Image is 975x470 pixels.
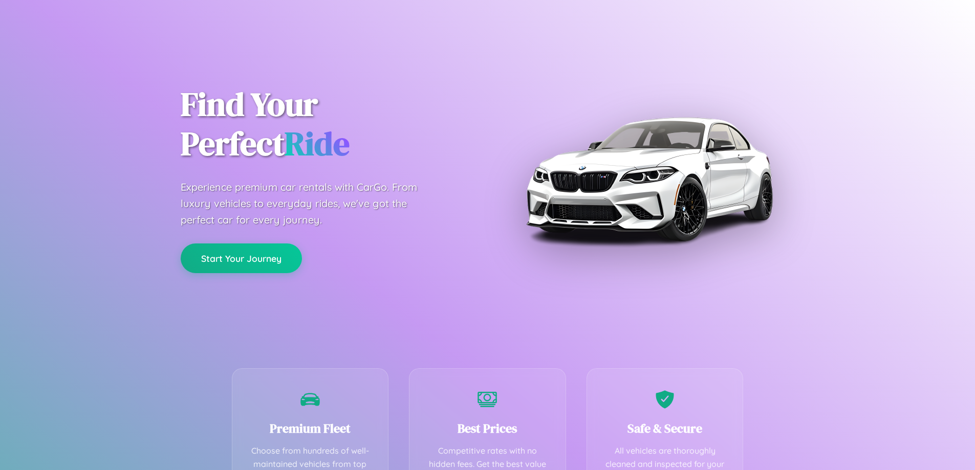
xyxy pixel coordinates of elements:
[425,420,550,437] h3: Best Prices
[248,420,373,437] h3: Premium Fleet
[181,179,437,228] p: Experience premium car rentals with CarGo. From luxury vehicles to everyday rides, we've got the ...
[181,85,472,164] h1: Find Your Perfect
[521,51,777,307] img: Premium BMW car rental vehicle
[285,121,350,166] span: Ride
[602,420,728,437] h3: Safe & Secure
[181,243,302,273] button: Start Your Journey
